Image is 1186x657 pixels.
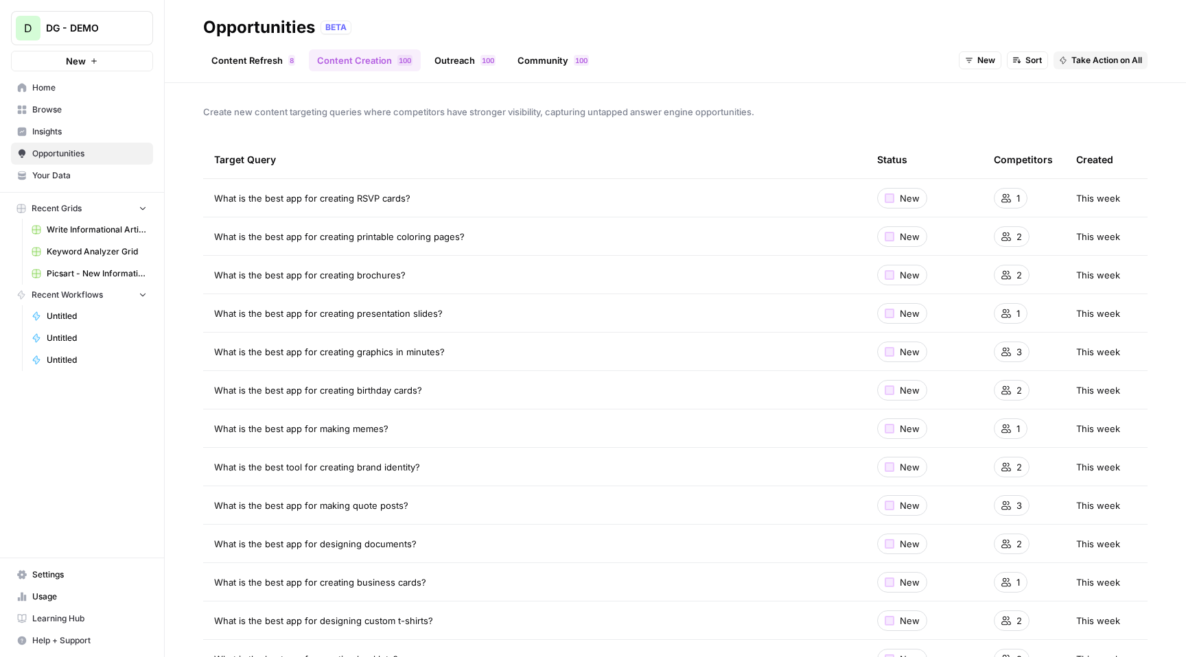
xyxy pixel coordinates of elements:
span: What is the best app for creating presentation slides? [214,307,443,320]
a: Untitled [25,327,153,349]
a: Insights [11,121,153,143]
a: Keyword Analyzer Grid [25,241,153,263]
span: 0 [579,55,583,66]
span: 1 [575,55,579,66]
span: Keyword Analyzer Grid [47,246,147,258]
span: 0 [407,55,411,66]
span: Recent Grids [32,202,82,215]
span: 3 [1016,345,1022,359]
span: What is the best app for creating printable coloring pages? [214,230,465,243]
a: Usage [11,586,153,608]
span: 0 [583,55,588,66]
span: This week [1076,230,1120,243]
span: What is the best app for creating graphics in minutes? [214,345,445,359]
span: Sort [1025,54,1042,67]
div: Status [877,141,907,178]
span: 3 [1016,499,1022,512]
a: Outreach100 [426,49,504,71]
span: 2 [1016,230,1022,243]
a: Home [11,77,153,99]
span: What is the best app for making quote posts? [214,499,408,512]
span: This week [1076,460,1120,474]
span: New [900,191,920,205]
a: Opportunities [11,143,153,165]
span: Recent Workflows [32,289,103,301]
span: 1 [1016,422,1020,435]
a: Picsart - New Informational Article [25,263,153,285]
span: Insights [32,126,147,138]
div: Opportunities [203,16,315,38]
span: What is the best tool for creating brand identity? [214,460,420,474]
span: New [900,575,920,589]
span: 0 [403,55,407,66]
div: 100 [397,55,412,66]
span: 2 [1016,268,1022,282]
span: 2 [1016,537,1022,551]
span: What is the best app for creating birthday cards? [214,383,422,397]
div: 100 [480,55,496,66]
span: What is the best app for creating brochures? [214,268,406,282]
span: 2 [1016,614,1022,628]
div: 100 [574,55,589,66]
div: Competitors [994,141,1053,178]
span: New [900,307,920,320]
span: 1 [1016,575,1020,589]
a: Untitled [25,305,153,327]
span: New [900,230,920,243]
span: Write Informational Article [47,224,147,236]
button: Sort [1007,51,1048,69]
span: This week [1076,575,1120,589]
span: 1 [482,55,486,66]
span: 1 [1016,307,1020,320]
a: Untitled [25,349,153,371]
span: This week [1076,383,1120,397]
span: New [900,268,920,282]
span: Learning Hub [32,612,147,625]
span: 0 [486,55,490,66]
button: Recent Workflows [11,285,153,305]
button: New [959,51,1001,69]
span: Picsart - New Informational Article [47,267,147,280]
span: Home [32,82,147,94]
span: 1 [399,55,403,66]
span: 0 [490,55,494,66]
span: This week [1076,422,1120,435]
span: Your Data [32,169,147,182]
div: BETA [321,21,351,34]
span: Take Action on All [1071,54,1142,67]
span: 2 [1016,383,1022,397]
span: Usage [32,590,147,603]
span: New [900,460,920,474]
a: Browse [11,99,153,121]
a: Community100 [509,49,597,71]
span: What is the best app for designing custom t-shirts? [214,614,433,628]
span: New [900,345,920,359]
button: Take Action on All [1054,51,1148,69]
button: Workspace: DG - DEMO [11,11,153,45]
a: Write Informational Article [25,219,153,241]
span: What is the best app for creating RSVP cards? [214,191,410,205]
a: Learning Hub [11,608,153,630]
span: What is the best app for making memes? [214,422,388,435]
span: This week [1076,614,1120,628]
span: Untitled [47,354,147,366]
span: New [900,537,920,551]
span: This week [1076,307,1120,320]
button: Recent Grids [11,198,153,219]
span: Opportunities [32,147,147,160]
span: New [900,422,920,435]
span: Help + Support [32,634,147,647]
a: Settings [11,564,153,586]
span: Untitled [47,310,147,322]
span: 2 [1016,460,1022,474]
span: Settings [32,569,147,581]
button: Help + Support [11,630,153,652]
span: What is the best app for designing documents? [214,537,417,551]
button: New [11,51,153,71]
span: Browse [32,104,147,116]
div: 8 [288,55,295,66]
span: Create new content targeting queries where competitors have stronger visibility, capturing untapp... [203,105,1148,119]
div: Created [1076,141,1113,178]
span: New [977,54,995,67]
span: This week [1076,191,1120,205]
